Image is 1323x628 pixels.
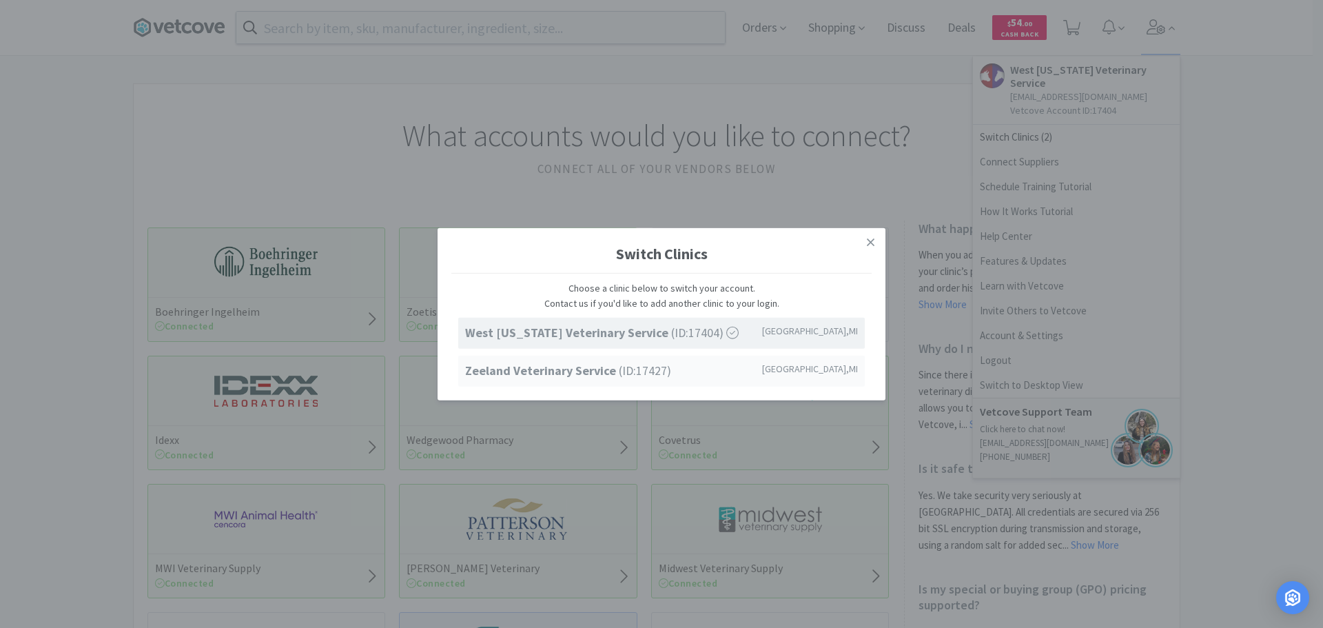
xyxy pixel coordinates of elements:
[465,363,619,378] strong: Zeeland Veterinary Service
[465,325,671,341] strong: West [US_STATE] Veterinary Service
[762,361,858,376] span: [GEOGRAPHIC_DATA] , MI
[458,280,865,311] p: Choose a clinic below to switch your account. Contact us if you'd like to add another clinic to y...
[1276,581,1309,614] div: Open Intercom Messenger
[451,234,872,273] h1: Switch Clinics
[762,323,858,338] span: [GEOGRAPHIC_DATA] , MI
[465,361,671,381] span: (ID: 17427 )
[465,323,739,343] span: (ID: 17404 )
